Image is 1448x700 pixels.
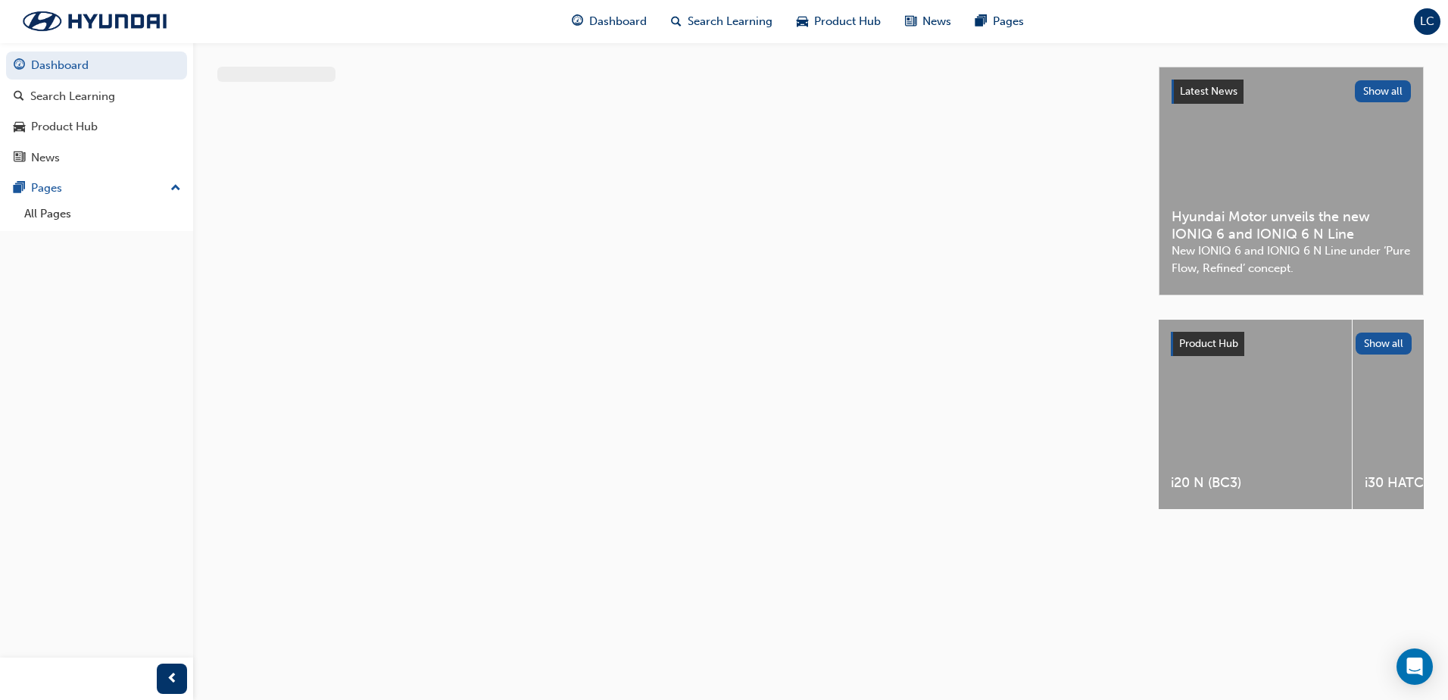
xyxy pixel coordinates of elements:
[6,174,187,202] button: Pages
[1172,208,1411,242] span: Hyundai Motor unveils the new IONIQ 6 and IONIQ 6 N Line
[1397,648,1433,685] div: Open Intercom Messenger
[671,12,682,31] span: search-icon
[975,12,987,31] span: pages-icon
[14,120,25,134] span: car-icon
[905,12,916,31] span: news-icon
[31,118,98,136] div: Product Hub
[6,48,187,174] button: DashboardSearch LearningProduct HubNews
[31,149,60,167] div: News
[922,13,951,30] span: News
[1159,320,1352,509] a: i20 N (BC3)
[797,12,808,31] span: car-icon
[6,52,187,80] a: Dashboard
[589,13,647,30] span: Dashboard
[1172,242,1411,277] span: New IONIQ 6 and IONIQ 6 N Line under ‘Pure Flow, Refined’ concept.
[659,6,785,37] a: search-iconSearch Learning
[1172,80,1411,104] a: Latest NewsShow all
[688,13,772,30] span: Search Learning
[31,180,62,197] div: Pages
[1180,85,1237,98] span: Latest News
[572,12,583,31] span: guage-icon
[1171,474,1340,492] span: i20 N (BC3)
[14,152,25,165] span: news-icon
[170,179,181,198] span: up-icon
[14,59,25,73] span: guage-icon
[1414,8,1440,35] button: LC
[1355,80,1412,102] button: Show all
[1356,333,1412,355] button: Show all
[18,202,187,226] a: All Pages
[993,13,1024,30] span: Pages
[167,670,178,689] span: prev-icon
[6,83,187,111] a: Search Learning
[14,90,24,104] span: search-icon
[785,6,893,37] a: car-iconProduct Hub
[1171,332,1412,356] a: Product HubShow all
[963,6,1036,37] a: pages-iconPages
[8,5,182,37] img: Trak
[560,6,659,37] a: guage-iconDashboard
[6,113,187,141] a: Product Hub
[1420,13,1434,30] span: LC
[30,88,115,105] div: Search Learning
[1179,337,1238,350] span: Product Hub
[6,144,187,172] a: News
[893,6,963,37] a: news-iconNews
[1159,67,1424,295] a: Latest NewsShow allHyundai Motor unveils the new IONIQ 6 and IONIQ 6 N LineNew IONIQ 6 and IONIQ ...
[14,182,25,195] span: pages-icon
[814,13,881,30] span: Product Hub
